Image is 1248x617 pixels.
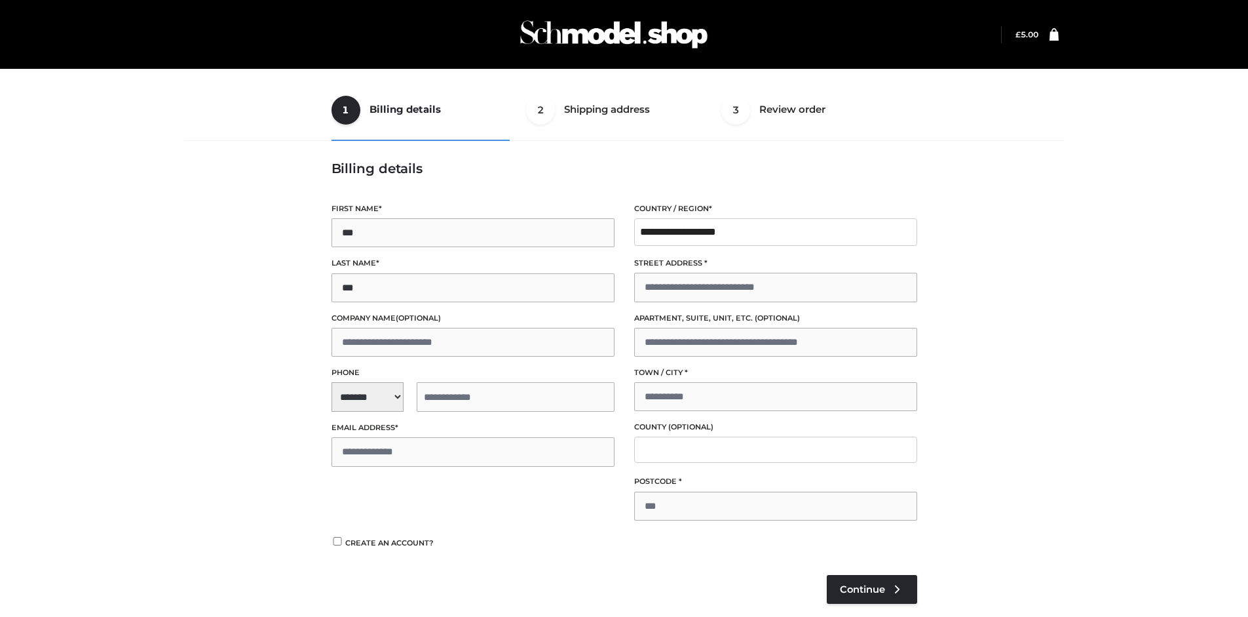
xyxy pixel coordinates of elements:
[331,537,343,546] input: Create an account?
[634,367,917,379] label: Town / City
[634,421,917,433] label: County
[634,475,917,488] label: Postcode
[634,257,917,269] label: Street address
[396,313,441,323] span: (optional)
[331,257,615,269] label: Last name
[331,161,917,176] h3: Billing details
[827,575,917,604] a: Continue
[634,203,917,215] label: Country / Region
[331,422,615,434] label: Email address
[1015,30,1038,39] a: £5.00
[755,313,800,323] span: (optional)
[331,367,615,379] label: Phone
[331,312,615,325] label: Company name
[1015,30,1021,39] span: £
[345,538,434,547] span: Create an account?
[668,422,713,431] span: (optional)
[1015,30,1038,39] bdi: 5.00
[840,584,885,595] span: Continue
[634,312,917,325] label: Apartment, suite, unit, etc.
[331,203,615,215] label: First name
[516,9,712,60] img: Schmodel Admin 964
